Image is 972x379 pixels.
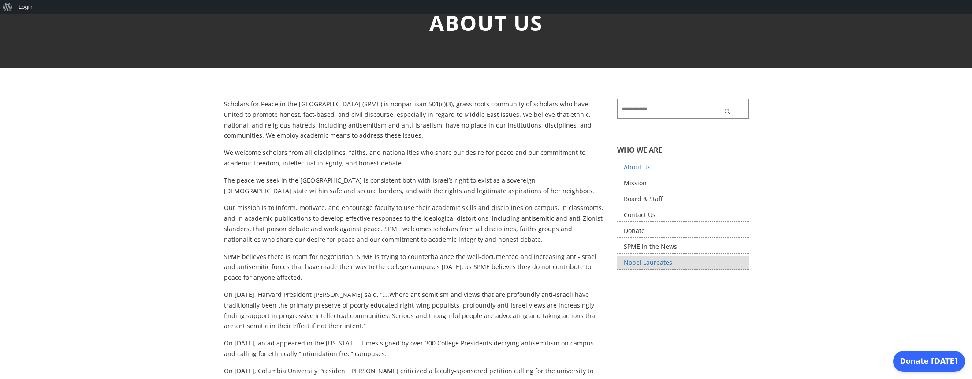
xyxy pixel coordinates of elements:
[224,338,604,359] p: On [DATE], an ad appeared in the [US_STATE] Times signed by over 300 College Presidents decrying ...
[617,208,749,222] a: Contact Us
[617,176,749,190] a: Mission
[617,256,749,270] a: Nobel Laureates
[224,289,604,331] p: On [DATE], Harvard President [PERSON_NAME] said, “….Where antisemitism and views that are profoun...
[224,251,604,283] p: SPME believes there is room for negotiation. SPME is trying to counterbalance the well-documented...
[617,145,749,155] h5: WHO WE ARE
[617,161,749,174] a: About Us
[224,175,604,196] p: The peace we seek in the [GEOGRAPHIC_DATA] is consistent both with Israel’s right to exist as a s...
[617,240,749,254] a: SPME in the News
[429,8,543,37] span: About Us
[224,203,604,244] p: Our mission is to inform, motivate, and encourage faculty to use their academic skills and discip...
[224,147,604,169] p: We welcome scholars from all disciplines, faiths, and nationalities who share our desire for peac...
[617,224,749,238] a: Donate
[224,99,604,141] p: Scholars for Peace in the [GEOGRAPHIC_DATA] (SPME) is nonpartisan 501(c)(3), grass-roots communit...
[617,192,749,206] a: Board & Staff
